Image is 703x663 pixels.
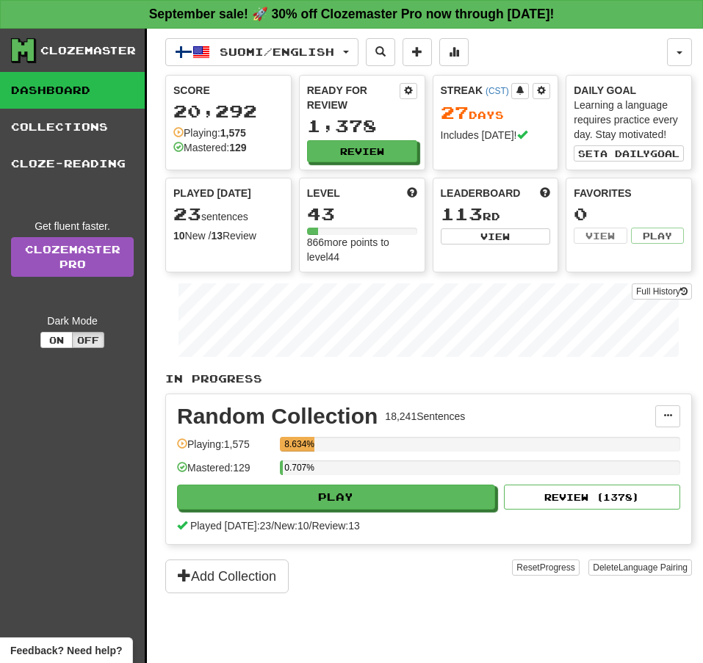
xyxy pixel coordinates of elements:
[177,437,273,461] div: Playing: 1,575
[173,228,284,243] div: New / Review
[540,186,550,200] span: This week in points, UTC
[574,186,684,200] div: Favorites
[173,205,284,224] div: sentences
[11,219,134,233] div: Get fluent faster.
[441,186,521,200] span: Leaderboard
[307,205,417,223] div: 43
[307,117,417,135] div: 1,378
[632,283,692,300] button: Full History
[366,38,395,66] button: Search sentences
[177,485,495,510] button: Play
[441,203,483,224] span: 113
[40,332,73,348] button: On
[173,83,284,98] div: Score
[307,140,417,162] button: Review
[173,126,246,140] div: Playing:
[274,520,309,532] span: New: 10
[441,102,469,123] span: 27
[441,104,551,123] div: Day s
[574,98,684,142] div: Learning a language requires practice every day. Stay motivated!
[619,562,688,573] span: Language Pairing
[307,83,400,112] div: Ready for Review
[631,228,684,244] button: Play
[173,102,284,120] div: 20,292
[149,7,555,21] strong: September sale! 🚀 30% off Clozemaster Pro now through [DATE]!
[439,38,469,66] button: More stats
[229,142,246,153] strong: 129
[165,372,692,386] p: In Progress
[574,228,627,244] button: View
[504,485,680,510] button: Review (1378)
[486,86,509,96] a: (CST)
[441,228,551,244] button: View
[10,643,122,658] span: Open feedback widget
[11,237,134,277] a: ClozemasterPro
[574,145,684,162] button: Seta dailygoal
[284,437,314,452] div: 8.634%
[307,235,417,264] div: 866 more points to level 44
[173,203,201,224] span: 23
[190,520,271,532] span: Played [DATE]: 23
[309,520,312,532] span: /
[271,520,274,532] span: /
[220,46,334,58] span: Suomi / English
[574,205,684,223] div: 0
[441,83,512,98] div: Streak
[173,140,247,155] div: Mastered:
[177,405,378,427] div: Random Collection
[407,186,417,200] span: Score more points to level up
[512,559,579,576] button: ResetProgress
[441,205,551,224] div: rd
[574,83,684,98] div: Daily Goal
[173,230,185,242] strong: 10
[385,409,465,424] div: 18,241 Sentences
[220,127,246,139] strong: 1,575
[540,562,575,573] span: Progress
[177,460,273,485] div: Mastered: 129
[441,128,551,142] div: Includes [DATE]!
[307,186,340,200] span: Level
[72,332,104,348] button: Off
[165,38,358,66] button: Suomi/English
[588,559,692,576] button: DeleteLanguage Pairing
[211,230,223,242] strong: 13
[173,186,251,200] span: Played [DATE]
[40,43,136,58] div: Clozemaster
[165,559,289,593] button: Add Collection
[11,314,134,328] div: Dark Mode
[403,38,432,66] button: Add sentence to collection
[600,148,650,159] span: a daily
[311,520,359,532] span: Review: 13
